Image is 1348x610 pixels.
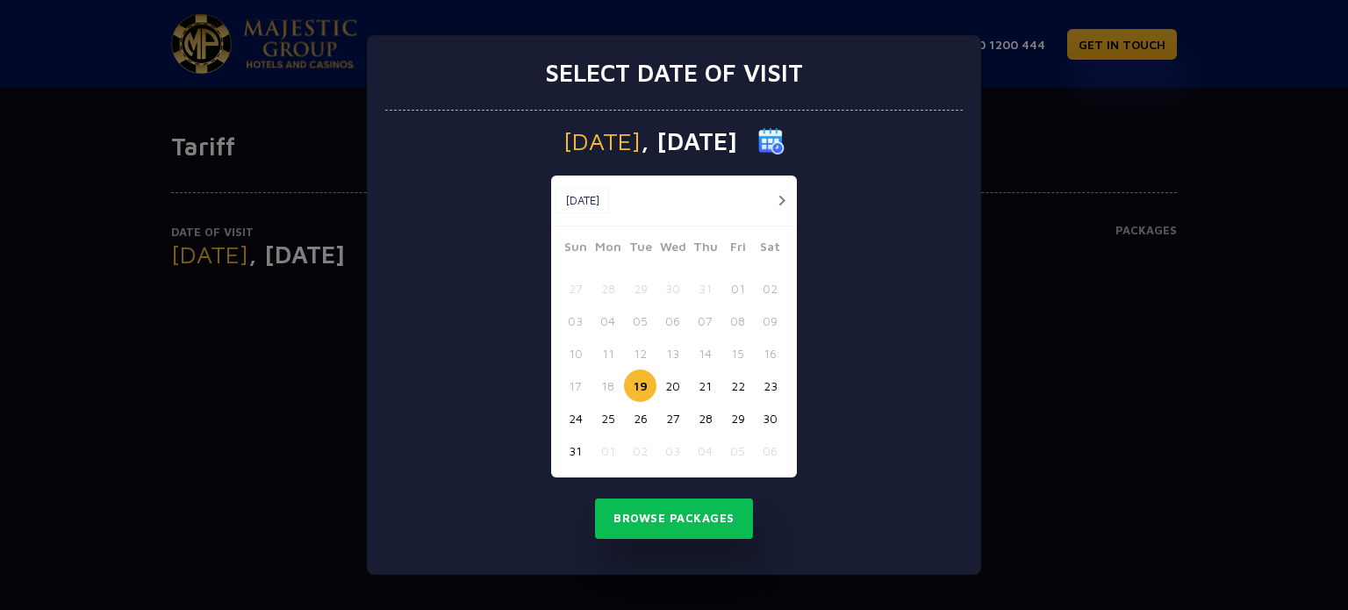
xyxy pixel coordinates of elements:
button: 24 [559,402,592,434]
img: calender icon [758,128,785,154]
button: 03 [559,305,592,337]
button: 27 [559,272,592,305]
button: Browse Packages [595,499,753,539]
button: 14 [689,337,721,370]
button: 21 [689,370,721,402]
button: 04 [592,305,624,337]
button: 29 [624,272,656,305]
button: 25 [592,402,624,434]
button: 05 [624,305,656,337]
button: 05 [721,434,754,467]
span: Fri [721,237,754,262]
span: Wed [656,237,689,262]
button: 02 [754,272,786,305]
button: 01 [721,272,754,305]
button: 19 [624,370,656,402]
button: 01 [592,434,624,467]
button: 20 [656,370,689,402]
button: 26 [624,402,656,434]
button: 02 [624,434,656,467]
button: 28 [592,272,624,305]
button: 17 [559,370,592,402]
button: 18 [592,370,624,402]
button: 22 [721,370,754,402]
button: 16 [754,337,786,370]
button: 23 [754,370,786,402]
span: Thu [689,237,721,262]
button: 30 [656,272,689,305]
button: 30 [754,402,786,434]
button: 06 [754,434,786,467]
button: 29 [721,402,754,434]
button: 12 [624,337,656,370]
button: 11 [592,337,624,370]
span: Sat [754,237,786,262]
button: 27 [656,402,689,434]
span: [DATE] [563,129,641,154]
span: , [DATE] [641,129,737,154]
button: 08 [721,305,754,337]
button: 06 [656,305,689,337]
button: 07 [689,305,721,337]
button: 04 [689,434,721,467]
span: Sun [559,237,592,262]
span: Tue [624,237,656,262]
button: 03 [656,434,689,467]
h3: Select date of visit [545,58,803,88]
button: 13 [656,337,689,370]
button: [DATE] [556,188,609,214]
span: Mon [592,237,624,262]
button: 15 [721,337,754,370]
button: 31 [689,272,721,305]
button: 10 [559,337,592,370]
button: 28 [689,402,721,434]
button: 09 [754,305,786,337]
button: 31 [559,434,592,467]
